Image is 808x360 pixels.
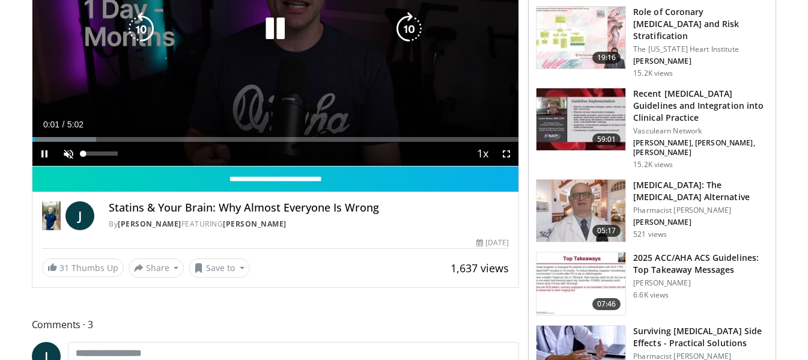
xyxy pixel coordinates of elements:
img: 87825f19-cf4c-4b91-bba1-ce218758c6bb.150x105_q85_crop-smart_upscale.jpg [536,88,625,151]
p: 521 views [633,230,667,239]
p: The [US_STATE] Heart Institute [633,44,768,54]
img: 1efa8c99-7b8a-4ab5-a569-1c219ae7bd2c.150x105_q85_crop-smart_upscale.jpg [536,7,625,69]
h4: Statins & Your Brain: Why Almost Everyone Is Wrong [109,201,509,215]
span: 1,637 views [451,261,509,275]
button: Unmute [56,142,80,166]
p: [PERSON_NAME] [633,218,768,227]
div: [DATE] [476,237,509,248]
img: 369ac253-1227-4c00-b4e1-6e957fd240a8.150x105_q85_crop-smart_upscale.jpg [536,252,625,315]
a: 07:46 2025 ACC/AHA ACS Guidelines: Top Takeaway Messages [PERSON_NAME] 6.6K views [536,252,768,316]
button: Save to [189,258,250,278]
span: Comments 3 [32,317,520,332]
p: [PERSON_NAME], [PERSON_NAME], [PERSON_NAME] [633,138,768,157]
button: Share [129,258,184,278]
a: 19:16 Role of Coronary [MEDICAL_DATA] and Risk Stratification The [US_STATE] Heart Institute [PER... [536,6,768,78]
span: 05:17 [592,225,621,237]
h3: [MEDICAL_DATA]: The [MEDICAL_DATA] Alternative [633,179,768,203]
p: 15.2K views [633,160,673,169]
button: Fullscreen [494,142,518,166]
span: 0:01 [43,120,59,129]
div: Volume Level [84,151,118,156]
p: Vasculearn Network [633,126,768,136]
a: 59:01 Recent [MEDICAL_DATA] Guidelines and Integration into Clinical Practice Vasculearn Network ... [536,88,768,169]
a: J [65,201,94,230]
span: 5:02 [67,120,84,129]
div: By FEATURING [109,219,509,230]
p: [PERSON_NAME] [633,278,768,288]
span: 07:46 [592,298,621,310]
h3: Role of Coronary [MEDICAL_DATA] and Risk Stratification [633,6,768,42]
a: [PERSON_NAME] [118,219,181,229]
div: Progress Bar [32,137,519,142]
button: Pause [32,142,56,166]
span: 59:01 [592,133,621,145]
a: [PERSON_NAME] [223,219,287,229]
a: 05:17 [MEDICAL_DATA]: The [MEDICAL_DATA] Alternative Pharmacist [PERSON_NAME] [PERSON_NAME] 521 v... [536,179,768,243]
span: 31 [59,262,69,273]
h3: 2025 ACC/AHA ACS Guidelines: Top Takeaway Messages [633,252,768,276]
button: Playback Rate [470,142,494,166]
span: / [62,120,65,129]
p: 15.2K views [633,69,673,78]
p: Pharmacist [PERSON_NAME] [633,206,768,215]
img: ce9609b9-a9bf-4b08-84dd-8eeb8ab29fc6.150x105_q85_crop-smart_upscale.jpg [536,180,625,242]
span: 19:16 [592,52,621,64]
p: [PERSON_NAME] [633,56,768,66]
h3: Recent [MEDICAL_DATA] Guidelines and Integration into Clinical Practice [633,88,768,124]
p: 6.6K views [633,290,669,300]
h3: Surviving [MEDICAL_DATA] Side Effects - Practical Solutions [633,325,768,349]
img: Dr. Jordan Rennicke [42,201,61,230]
a: 31 Thumbs Up [42,258,124,277]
